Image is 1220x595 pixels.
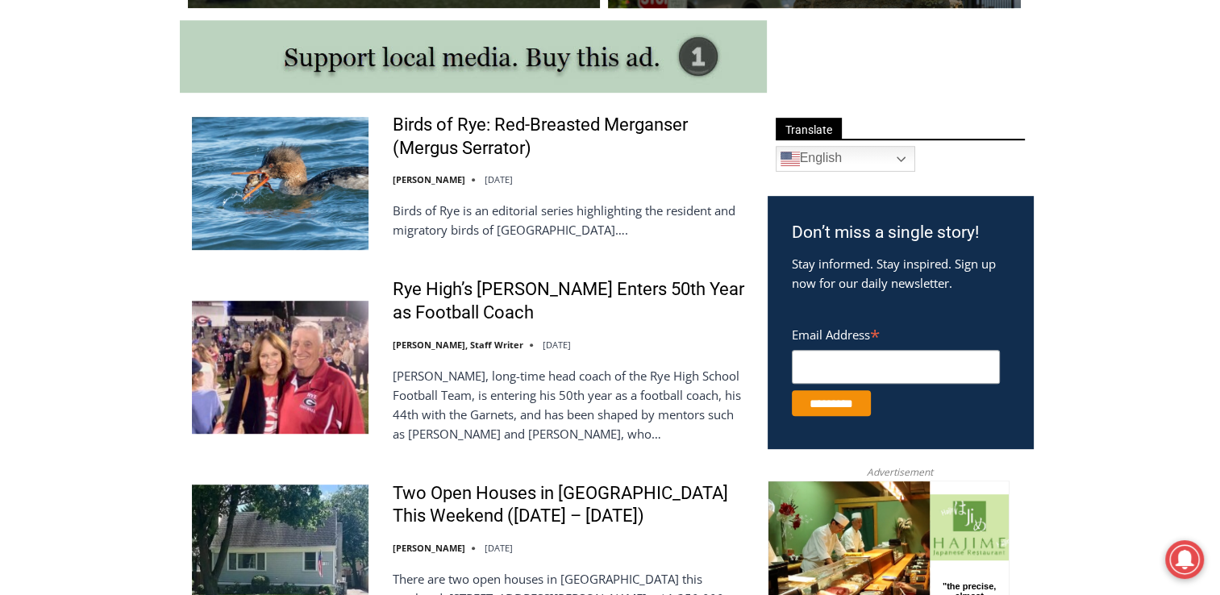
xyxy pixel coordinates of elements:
span: Translate [776,118,842,139]
a: Open Tues. - Sun. [PHONE_NUMBER] [1,162,162,201]
a: [PERSON_NAME], Staff Writer [393,339,523,351]
a: Intern @ [DOMAIN_NAME] [388,156,781,201]
div: "[PERSON_NAME] and I covered the [DATE] Parade, which was a really eye opening experience as I ha... [407,1,762,156]
img: support local media, buy this ad [180,20,767,93]
img: en [781,149,800,169]
label: Email Address [792,318,1000,347]
a: [PERSON_NAME] [393,173,465,185]
a: Rye High’s [PERSON_NAME] Enters 50th Year as Football Coach [393,278,747,324]
span: Advertisement [851,464,949,480]
p: Stay informed. Stay inspired. Sign up now for our daily newsletter. [792,254,1009,293]
a: Birds of Rye: Red-Breasted Merganser (Mergus Serrator) [393,114,747,160]
a: English [776,146,915,172]
p: [PERSON_NAME], long-time head coach of the Rye High School Football Team, is entering his 50th ye... [393,366,747,443]
time: [DATE] [485,542,513,554]
div: "the precise, almost orchestrated movements of cutting and assembling sushi and [PERSON_NAME] mak... [166,101,237,193]
h3: Don’t miss a single story! [792,220,1009,246]
a: [PERSON_NAME] [393,542,465,554]
time: [DATE] [485,173,513,185]
a: Two Open Houses in [GEOGRAPHIC_DATA] This Weekend ([DATE] – [DATE]) [393,482,747,528]
time: [DATE] [543,339,571,351]
img: Birds of Rye: Red-Breasted Merganser (Mergus Serrator) [192,117,368,249]
span: Intern @ [DOMAIN_NAME] [422,160,747,197]
span: Open Tues. - Sun. [PHONE_NUMBER] [5,166,158,227]
img: Rye High’s Dino Garr Enters 50th Year as Football Coach [192,301,368,433]
p: Birds of Rye is an editorial series highlighting the resident and migratory birds of [GEOGRAPHIC_... [393,201,747,239]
